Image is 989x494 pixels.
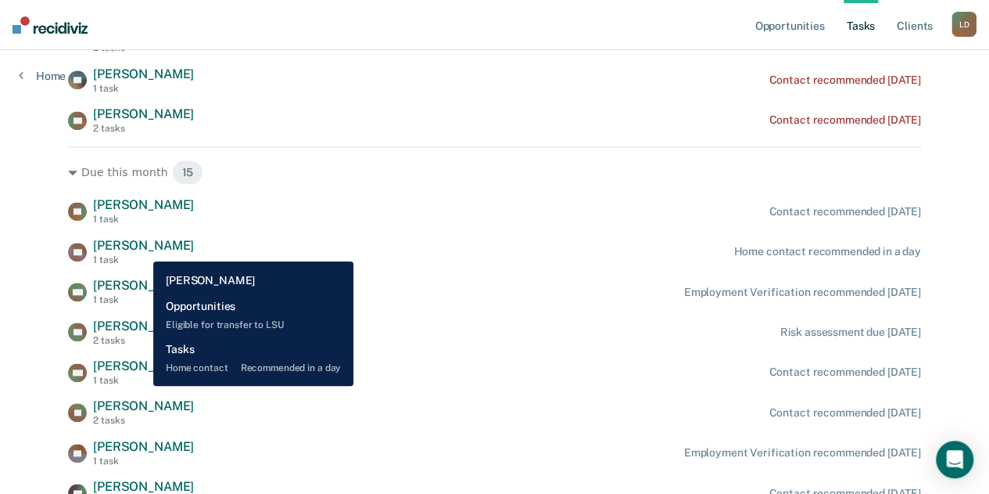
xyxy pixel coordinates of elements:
button: LD [951,12,976,37]
div: 1 task [93,214,194,225]
div: 2 tasks [93,415,194,426]
span: [PERSON_NAME] [93,439,194,454]
span: [PERSON_NAME] [93,359,194,373]
div: Home contact recommended in a day [733,245,920,258]
div: 1 task [93,254,194,265]
div: 1 task [93,83,194,94]
div: Employment Verification recommended [DATE] [684,286,921,299]
div: Contact recommended [DATE] [769,366,920,379]
div: 1 task [93,456,194,467]
div: L D [951,12,976,37]
div: Contact recommended [DATE] [769,406,920,420]
span: [PERSON_NAME] [93,67,194,81]
span: [PERSON_NAME] [93,106,194,121]
img: Recidiviz [13,16,88,34]
span: [PERSON_NAME] [93,278,194,293]
div: 2 tasks [93,335,194,346]
span: [PERSON_NAME] [93,197,194,212]
div: Risk assessment due [DATE] [779,326,920,339]
div: Due this month 15 [68,160,921,185]
div: Contact recommended [DATE] [769,114,920,127]
span: 15 [172,160,204,185]
div: Employment Verification recommended [DATE] [684,446,921,460]
span: [PERSON_NAME] [93,398,194,413]
div: Open Intercom Messenger [936,441,973,478]
a: Home [19,69,66,83]
div: 1 task [93,375,194,386]
span: [PERSON_NAME] [93,319,194,334]
div: Contact recommended [DATE] [769,205,920,218]
div: 2 tasks [93,123,194,134]
div: Contact recommended [DATE] [769,74,920,87]
div: 1 task [93,294,194,305]
span: [PERSON_NAME] [93,238,194,253]
span: [PERSON_NAME] [93,479,194,494]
